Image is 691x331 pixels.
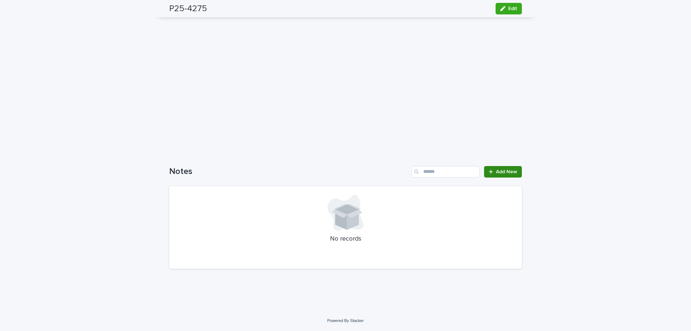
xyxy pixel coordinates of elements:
[484,166,522,178] a: Add New
[169,4,207,14] h2: P25-4275
[169,166,408,177] h1: Notes
[508,6,517,11] span: Edit
[496,3,522,14] button: Edit
[178,235,513,243] p: No records
[327,318,363,323] a: Powered By Stacker
[411,166,480,178] input: Search
[496,169,517,174] span: Add New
